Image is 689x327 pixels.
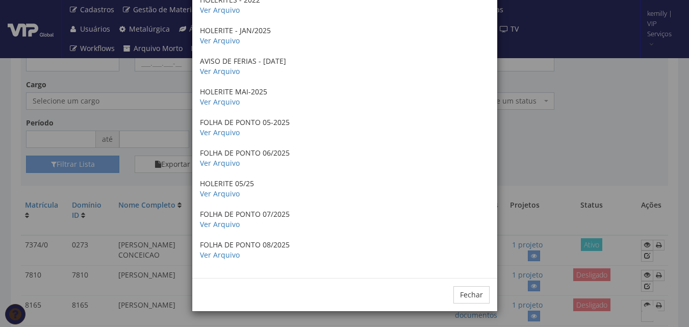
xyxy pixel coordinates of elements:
a: Ver Arquivo [200,189,240,198]
p: AVISO DE FERIAS - [DATE] [200,56,490,77]
button: Fechar [453,286,490,304]
a: Ver Arquivo [200,158,240,168]
p: HOLERITE - JAN/2025 [200,26,490,46]
a: Ver Arquivo [200,219,240,229]
a: Ver Arquivo [200,5,240,15]
p: FOLHA DE PONTO 08/2025 [200,240,490,260]
a: Ver Arquivo [200,97,240,107]
a: Ver Arquivo [200,66,240,76]
a: Ver Arquivo [200,128,240,137]
p: HOLERITE MAI-2025 [200,87,490,107]
p: HOLERITE 05/25 [200,179,490,199]
p: FOLHA DE PONTO 05-2025 [200,117,490,138]
a: Ver Arquivo [200,250,240,260]
p: FOLHA DE PONTO 07/2025 [200,209,490,230]
p: FOLHA DE PONTO 06/2025 [200,148,490,168]
a: Ver Arquivo [200,36,240,45]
